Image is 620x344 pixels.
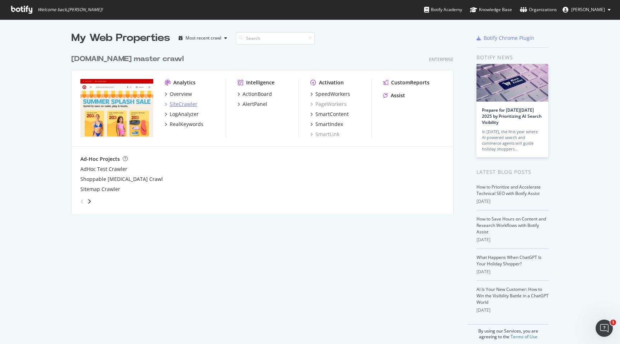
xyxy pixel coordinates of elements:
[310,90,350,98] a: SpeedWorkers
[71,54,187,64] a: [DOMAIN_NAME] master crawl
[315,121,343,128] div: SmartIndex
[596,320,613,337] iframe: Intercom live chat
[476,184,541,196] a: How to Prioritize and Accelerate Technical SEO with Botify Assist
[173,79,196,86] div: Analytics
[391,92,405,99] div: Assist
[243,101,267,108] div: AlertPanel
[310,101,347,108] a: PageWorkers
[468,324,549,340] div: By using our Services, you are agreeing to the
[476,216,546,235] a: How to Save Hours on Content and Research Workflows with Botify Assist
[246,79,274,86] div: Intelligence
[38,7,103,13] span: Welcome back, [PERSON_NAME] !
[170,90,192,98] div: Overview
[476,168,549,176] div: Latest Blog Posts
[243,90,272,98] div: ActionBoard
[71,45,459,214] div: grid
[310,121,343,128] a: SmartIndex
[170,101,197,108] div: SiteCrawler
[310,111,349,118] a: SmartContent
[484,34,534,42] div: Botify Chrome Plugin
[476,254,541,267] a: What Happens When ChatGPT Is Your Holiday Shopper?
[71,31,170,45] div: My Web Properties
[176,32,230,44] button: Most recent crawl
[238,90,272,98] a: ActionBoard
[236,32,315,45] input: Search
[80,176,163,183] a: Shoppable [MEDICAL_DATA] Crawl
[482,107,542,125] a: Prepare for [DATE][DATE] 2025 by Prioritizing AI Search Visibility
[165,101,197,108] a: SiteCrawler
[77,196,87,207] div: angle-left
[383,92,405,99] a: Assist
[476,307,549,313] div: [DATE]
[310,131,339,138] a: SmartLink
[80,186,120,193] a: Sitemap Crawler
[476,198,549,205] div: [DATE]
[319,79,344,86] div: Activation
[80,79,153,137] img: www.target.com
[87,198,92,205] div: angle-right
[476,54,549,61] div: Botify news
[170,121,203,128] div: RealKeywords
[520,6,557,13] div: Organizations
[238,101,267,108] a: AlertPanel
[165,121,203,128] a: RealKeywords
[571,6,605,13] span: Akash Dubey
[424,6,462,13] div: Botify Academy
[476,286,549,305] a: AI Is Your New Customer: How to Win the Visibility Battle in a ChatGPT World
[476,34,534,42] a: Botify Chrome Plugin
[476,237,549,243] div: [DATE]
[71,54,184,64] div: [DOMAIN_NAME] master crawl
[185,36,221,40] div: Most recent crawl
[391,79,429,86] div: CustomReports
[482,129,543,152] div: In [DATE], the first year where AI-powered search and commerce agents will guide holiday shoppers…
[315,90,350,98] div: SpeedWorkers
[557,4,616,15] button: [PERSON_NAME]
[470,6,512,13] div: Knowledge Base
[476,269,549,275] div: [DATE]
[610,320,616,325] span: 1
[165,90,192,98] a: Overview
[476,64,548,102] img: Prepare for Black Friday 2025 by Prioritizing AI Search Visibility
[511,334,537,340] a: Terms of Use
[383,79,429,86] a: CustomReports
[80,155,120,163] div: Ad-Hoc Projects
[429,56,454,62] div: Enterprise
[315,111,349,118] div: SmartContent
[165,111,199,118] a: LogAnalyzer
[170,111,199,118] div: LogAnalyzer
[80,166,127,173] a: AdHoc Test Crawler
